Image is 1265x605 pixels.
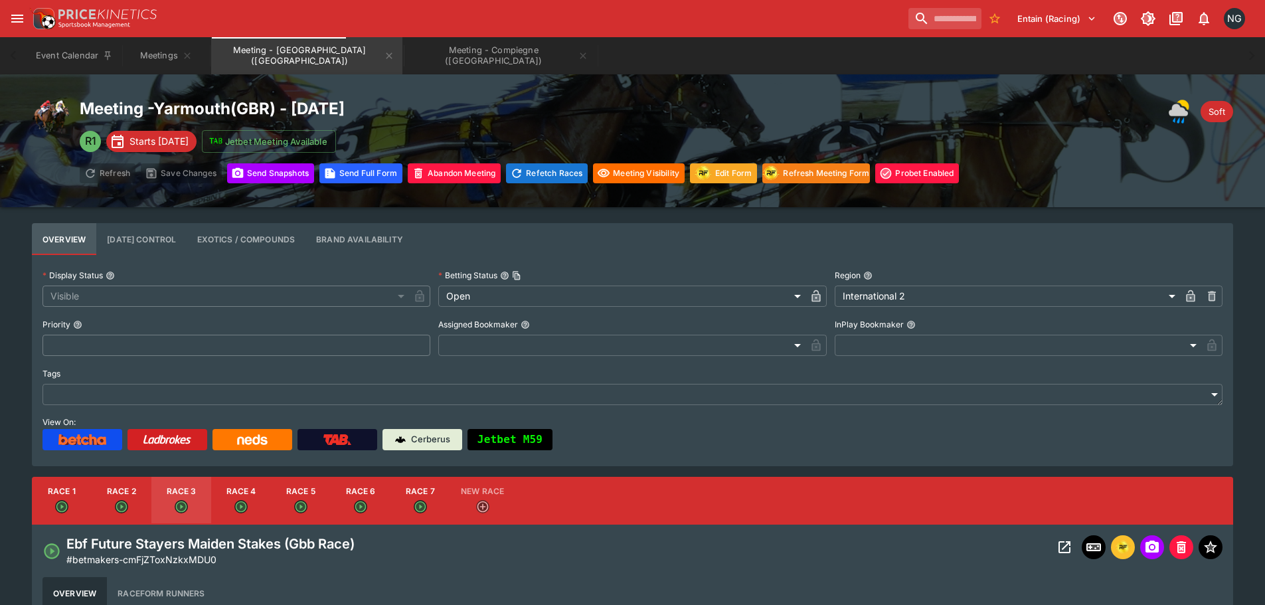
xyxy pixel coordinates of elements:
[438,286,805,307] div: Open
[211,477,271,525] button: Race 4
[1136,7,1160,31] button: Toggle light/dark mode
[58,22,130,28] img: Sportsbook Management
[835,286,1180,307] div: International 2
[58,9,157,19] img: PriceKinetics
[151,477,211,525] button: Race 3
[450,477,515,525] button: New Race
[690,163,757,183] button: Update RacingForm for all races in this meeting
[143,434,191,445] img: Ladbrokes
[506,163,588,183] button: Refetching all race data will discard any changes you have made and reload the latest race data f...
[66,535,355,553] h4: Ebf Future Stayers Maiden Stakes (Gbb Race)
[863,271,873,280] button: Region
[305,223,414,255] button: Configure brand availability for the meeting
[1169,540,1193,553] span: Mark an event as closed and abandoned.
[467,429,552,450] button: Jetbet M59
[762,164,780,183] div: racingform
[42,542,61,561] svg: Open
[319,163,402,183] button: Send Full Form
[28,37,121,74] button: Event Calendar
[1224,8,1245,29] div: Nick Goss
[202,130,336,153] button: Jetbet Meeting Available
[32,477,92,525] button: Race 1
[1111,535,1135,559] button: racingform
[1164,7,1188,31] button: Documentation
[1201,106,1233,119] span: Soft
[42,270,103,281] p: Display Status
[211,37,402,74] button: Meeting - Yarmouth (UK)
[129,134,189,148] p: Starts [DATE]
[405,37,596,74] button: Meeting - Compiegne (FR)
[835,270,861,281] p: Region
[1009,8,1104,29] button: Select Tenant
[234,500,248,513] svg: Open
[106,271,115,280] button: Display Status
[1201,101,1233,122] div: Track Condition: Soft
[294,500,307,513] svg: Open
[411,433,450,446] p: Cerberus
[73,320,82,329] button: Priority
[835,319,904,330] p: InPlay Bookmaker
[271,477,331,525] button: Race 5
[1169,98,1195,125] div: Weather: Showers
[1140,535,1164,559] span: Send Snapshot
[694,164,713,183] div: racingform
[42,417,76,427] span: View On:
[694,165,713,181] img: racingform.png
[42,286,409,307] div: Visible
[227,163,314,183] button: Send Snapshots
[5,7,29,31] button: open drawer
[906,320,916,329] button: InPlay Bookmaker
[354,500,367,513] svg: Open
[382,429,462,450] a: Cerberus
[29,5,56,32] img: PriceKinetics Logo
[1115,540,1131,555] img: racingform.png
[390,477,450,525] button: Race 7
[92,477,151,525] button: Race 2
[762,163,870,183] button: Refresh Meeting Form
[875,163,959,183] button: Toggle ProBet for every event in this meeting
[323,434,351,445] img: TabNZ
[395,434,406,445] img: Cerberus
[80,98,959,119] h2: Meeting - Yarmouth ( GBR ) - [DATE]
[115,500,128,513] svg: Open
[500,271,509,280] button: Betting StatusCopy To Clipboard
[1053,535,1076,559] button: Open Event
[175,500,188,513] svg: Open
[124,37,209,74] button: Meetings
[1169,98,1195,125] img: showery.png
[1082,535,1106,559] button: Inplay
[512,271,521,280] button: Copy To Clipboard
[521,320,530,329] button: Assigned Bookmaker
[762,165,780,181] img: racingform.png
[237,434,267,445] img: Neds
[32,98,69,135] img: horse_racing.png
[55,500,68,513] svg: Open
[438,319,518,330] p: Assigned Bookmaker
[96,223,187,255] button: Configure each race specific details at once
[593,163,685,183] button: Set all events in meeting to specified visibility
[32,223,96,255] button: Base meeting details
[42,319,70,330] p: Priority
[908,8,981,29] input: search
[66,553,216,566] p: Copy To Clipboard
[438,270,497,281] p: Betting Status
[1192,7,1216,31] button: Notifications
[984,8,1005,29] button: No Bookmarks
[1115,539,1131,555] div: racingform
[408,163,501,183] button: Mark all events in meeting as closed and abandoned.
[414,500,427,513] svg: Open
[1108,7,1132,31] button: Connected to PK
[1220,4,1249,33] button: Nick Goss
[187,223,305,255] button: View and edit meeting dividends and compounds.
[331,477,390,525] button: Race 6
[42,368,60,379] p: Tags
[1199,535,1223,559] button: Set Featured Event
[58,434,106,445] img: Betcha
[209,135,222,148] img: jetbet-logo.svg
